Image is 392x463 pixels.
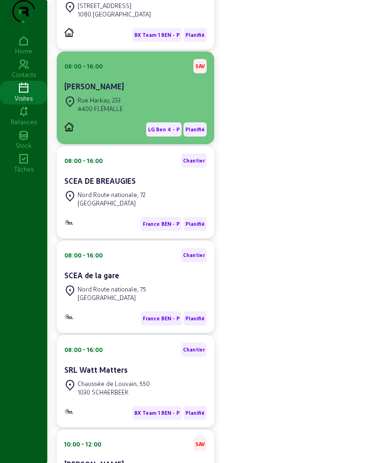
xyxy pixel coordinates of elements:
span: Planifié [185,410,205,416]
span: France BEN - P [143,315,180,322]
span: BX Team 1 BEN - P [134,410,180,416]
span: BX Team 1 BEN - P [134,32,180,38]
img: PVELEC [64,28,74,37]
div: [GEOGRAPHIC_DATA] [78,199,146,207]
img: B2B - PVELEC [64,408,74,414]
span: LG Ben 4 - P [148,126,180,133]
div: [GEOGRAPHIC_DATA] [78,293,146,302]
div: Chaussée de Louvain, 550 [78,379,150,388]
span: Planifié [185,126,205,133]
cam-card-title: SCEA DE BREAUGIES [64,176,136,185]
div: 4400 FLÉMALLE [78,104,123,113]
div: 1080 [GEOGRAPHIC_DATA] [78,10,151,18]
div: Nord Route nationale, 75 [78,285,146,293]
span: SAV [195,63,205,69]
span: SAV [195,441,205,447]
cam-card-title: SRL Watt Matters [64,365,128,374]
img: PVELEC [64,122,74,131]
span: Planifié [185,315,205,322]
cam-card-title: SCEA de la gare [64,271,119,280]
cam-card-title: [PERSON_NAME] [64,82,124,91]
div: 08:00 - 16:00 [64,345,103,354]
div: 1030 SCHAERBEEK [78,388,150,396]
div: 10:00 - 12:00 [64,440,101,448]
img: B2B - PVELEC [64,314,74,320]
span: France BEN - P [143,221,180,227]
span: Planifié [185,32,205,38]
div: [STREET_ADDRESS] [78,1,151,10]
span: Chantier [183,346,205,353]
span: Planifié [185,221,205,227]
div: Nord Route nationale, 72 [78,190,146,199]
div: 08:00 - 16:00 [64,62,103,70]
span: Chantier [183,157,205,164]
div: 08:00 - 16:00 [64,156,103,165]
div: Rue Harkay, 233 [78,96,123,104]
span: Chantier [183,252,205,258]
div: 08:00 - 16:00 [64,251,103,259]
img: B2B - PVELEC [64,219,74,225]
